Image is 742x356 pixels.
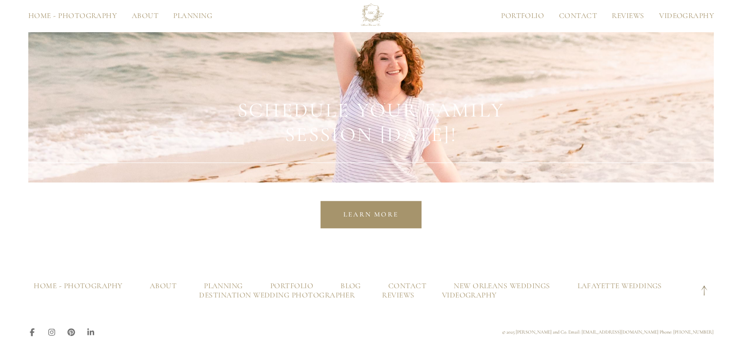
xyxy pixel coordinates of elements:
[124,12,166,20] a: About
[502,328,714,336] p: © 2025 [PERSON_NAME] and Co. Email: [EMAIL_ADDRESS][DOMAIN_NAME] Phone: [PHONE_NUMBER]
[357,99,418,122] span: your
[321,201,422,228] a: Learn more
[199,291,355,300] a: Destination Wedding Photographer
[577,281,662,291] a: Lafayette Weddings
[238,99,350,122] span: Schedule
[382,291,414,300] a: Reviews
[442,291,497,300] a: Videography
[34,281,122,291] a: Home - Photography
[21,12,124,20] a: Home - Photography
[166,12,220,20] a: Planning
[285,123,373,147] span: session
[343,210,399,218] span: Learn more
[652,12,722,20] a: Videography
[454,281,550,291] a: New Orleans Weddings
[150,281,177,291] a: About
[604,12,652,20] a: Reviews
[388,281,426,291] a: Contact
[341,281,361,291] a: Blog
[424,99,504,122] span: family
[551,12,604,20] a: Contact
[358,2,384,29] img: AlesiaKim and Co.
[494,12,552,20] a: Portfolio
[380,123,457,147] span: [DATE]!
[270,281,313,291] a: Portfolio
[204,281,243,291] a: Planning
